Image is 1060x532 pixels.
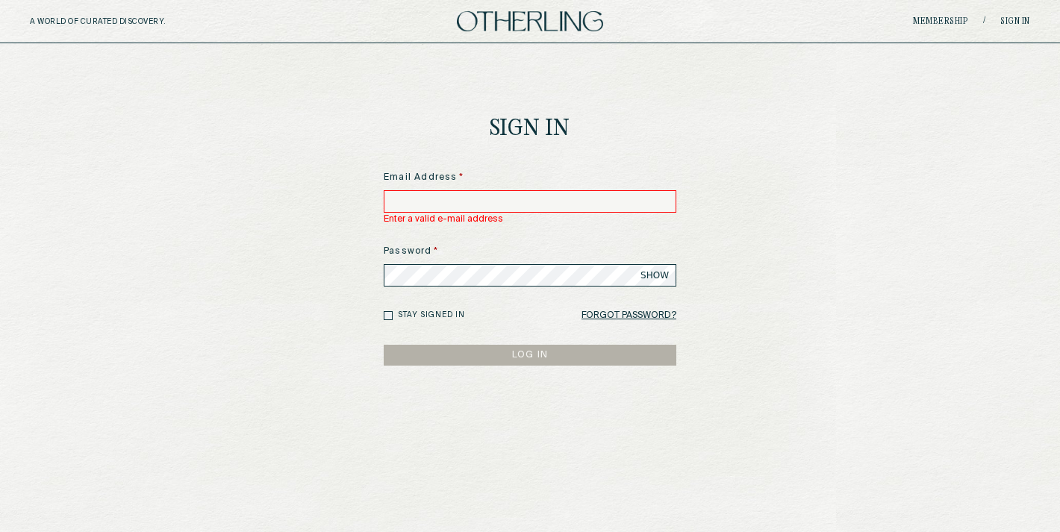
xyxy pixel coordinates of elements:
[983,16,985,27] span: /
[913,17,968,26] a: Membership
[384,345,676,366] button: LOG IN
[30,17,231,26] h5: A WORLD OF CURATED DISCOVERY.
[640,269,669,281] span: SHOW
[384,245,676,258] label: Password
[490,118,570,141] h1: Sign In
[384,171,676,184] label: Email Address
[582,305,676,326] a: Forgot Password?
[457,11,603,31] img: logo
[1000,17,1030,26] a: Sign in
[398,310,465,321] label: Stay signed in
[384,213,676,226] div: Enter a valid e-mail address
